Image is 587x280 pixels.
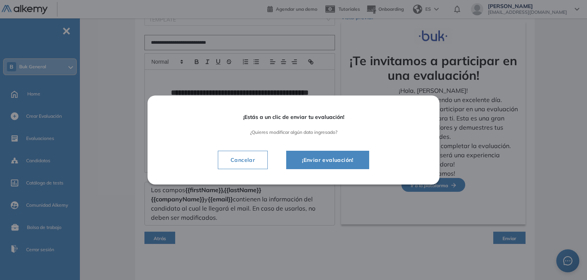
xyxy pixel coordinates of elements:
[296,155,360,165] span: ¡Enviar evaluación!
[286,151,369,169] button: ¡Enviar evaluación!
[169,114,418,120] span: ¡Estás a un clic de enviar tu evaluación!
[169,130,418,135] span: ¿Quieres modificar algún dato ingresado?
[224,155,261,165] span: Cancelar
[218,151,268,169] button: Cancelar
